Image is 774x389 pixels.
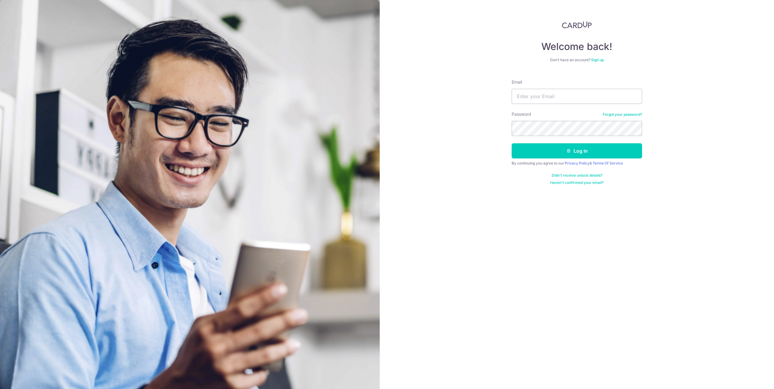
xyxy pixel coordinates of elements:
[603,112,642,117] a: Forgot your password?
[512,89,642,104] input: Enter your Email
[565,161,590,165] a: Privacy Policy
[512,58,642,62] div: Don’t have an account?
[591,58,604,62] a: Sign up
[552,173,602,178] a: Didn't receive unlock details?
[550,180,604,185] a: Haven't confirmed your email?
[512,41,642,53] h4: Welcome back!
[512,111,531,117] label: Password
[512,143,642,158] button: Log in
[562,21,592,28] img: CardUp Logo
[512,161,642,166] div: By continuing you agree to our &
[593,161,623,165] a: Terms Of Service
[512,79,522,85] label: Email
